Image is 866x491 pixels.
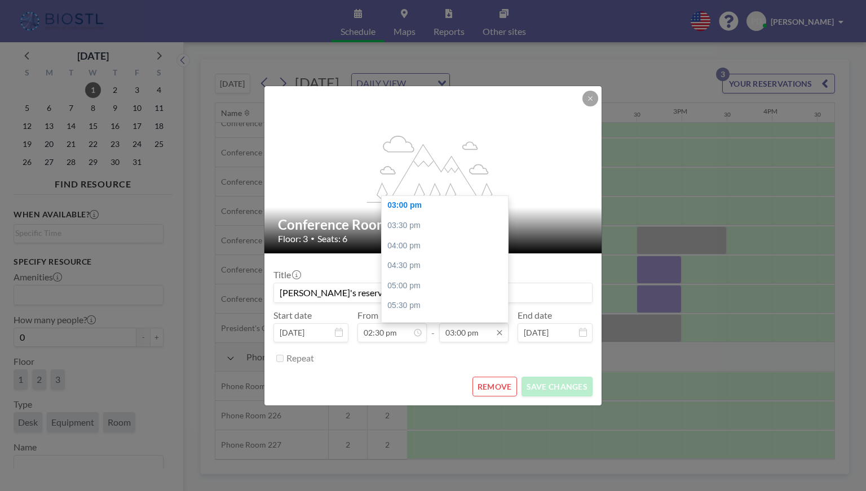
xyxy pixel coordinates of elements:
label: Title [273,269,300,280]
label: Repeat [286,352,314,364]
h2: Conference Room 327 [278,216,589,233]
span: - [431,314,435,338]
label: End date [518,310,552,321]
span: Floor: 3 [278,233,308,244]
div: 04:30 pm [382,256,514,276]
label: From [357,310,378,321]
div: 05:30 pm [382,296,514,316]
div: 03:30 pm [382,216,514,236]
span: Seats: 6 [317,233,347,244]
div: 04:00 pm [382,236,514,256]
div: 03:00 pm [382,195,514,216]
span: • [311,234,315,243]
button: REMOVE [472,377,517,396]
button: SAVE CHANGES [522,377,593,396]
label: Start date [273,310,312,321]
div: 05:00 pm [382,276,514,296]
div: 06:00 pm [382,316,514,336]
input: (No title) [274,283,592,302]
